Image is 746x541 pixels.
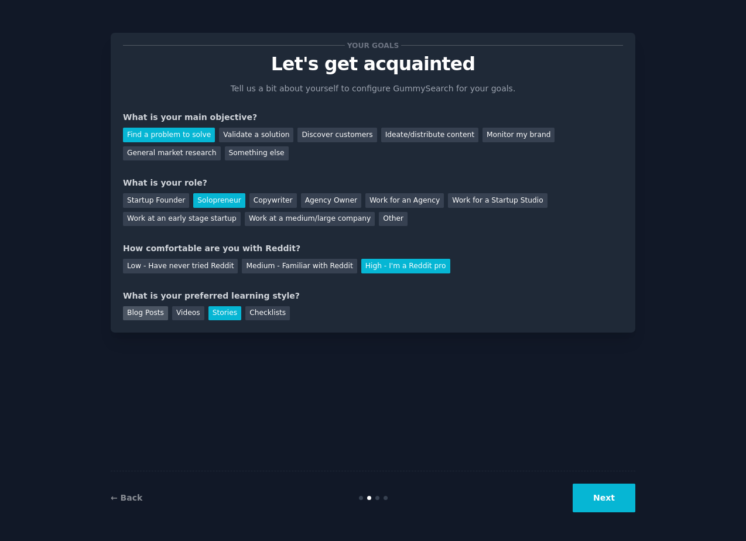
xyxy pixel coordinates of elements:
div: Videos [172,306,204,321]
div: What is your main objective? [123,111,623,124]
div: What is your preferred learning style? [123,290,623,302]
div: General market research [123,146,221,161]
p: Let's get acquainted [123,54,623,74]
div: Medium - Familiar with Reddit [242,259,357,273]
div: Work at a medium/large company [245,212,375,227]
div: High - I'm a Reddit pro [361,259,450,273]
p: Tell us a bit about yourself to configure GummySearch for your goals. [225,83,521,95]
div: Work at an early stage startup [123,212,241,227]
div: Low - Have never tried Reddit [123,259,238,273]
div: Discover customers [297,128,377,142]
div: Work for an Agency [365,193,444,208]
div: Startup Founder [123,193,189,208]
div: Checklists [245,306,290,321]
span: Your goals [345,39,401,52]
div: What is your role? [123,177,623,189]
a: ← Back [111,493,142,502]
button: Next [573,484,635,512]
div: Solopreneur [193,193,245,208]
div: Validate a solution [219,128,293,142]
div: Other [379,212,408,227]
div: Blog Posts [123,306,168,321]
div: Find a problem to solve [123,128,215,142]
div: Something else [225,146,289,161]
div: Agency Owner [301,193,361,208]
div: Stories [208,306,241,321]
div: Ideate/distribute content [381,128,478,142]
div: Monitor my brand [482,128,555,142]
div: Work for a Startup Studio [448,193,547,208]
div: How comfortable are you with Reddit? [123,242,623,255]
div: Copywriter [249,193,297,208]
